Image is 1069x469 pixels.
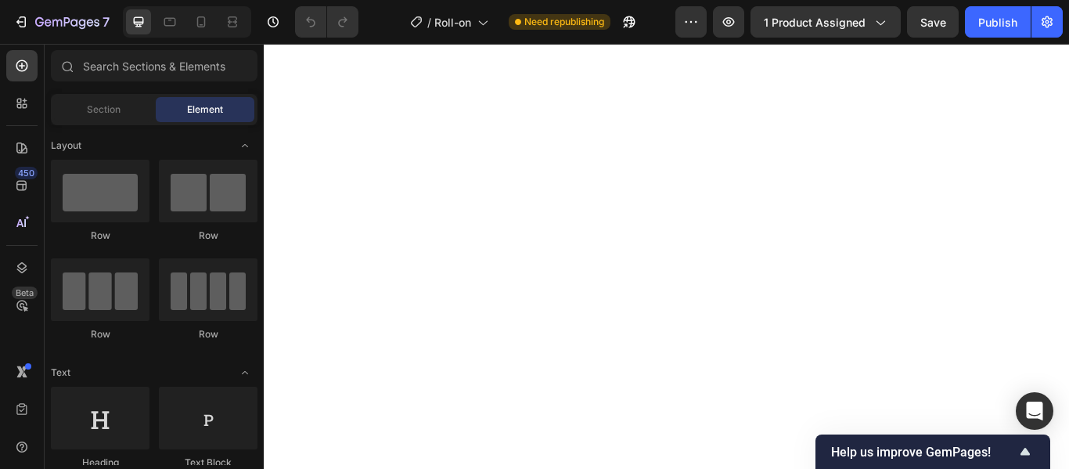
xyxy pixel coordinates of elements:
span: Layout [51,139,81,153]
div: Row [51,229,149,243]
div: Beta [12,287,38,299]
span: Element [187,103,223,117]
div: Open Intercom Messenger [1016,392,1053,430]
button: Show survey - Help us improve GemPages! [831,442,1035,461]
span: Roll-on [434,14,471,31]
p: 7 [103,13,110,31]
span: Need republishing [524,15,604,29]
span: Help us improve GemPages! [831,445,1016,460]
div: 450 [15,167,38,179]
div: Row [51,327,149,341]
span: Save [920,16,946,29]
button: Save [907,6,959,38]
div: Publish [978,14,1017,31]
div: Undo/Redo [295,6,358,38]
button: Publish [965,6,1031,38]
span: Toggle open [232,133,257,158]
iframe: Design area [264,44,1069,469]
span: 1 product assigned [764,14,866,31]
button: 1 product assigned [750,6,901,38]
span: Text [51,366,70,380]
div: Row [159,229,257,243]
button: 7 [6,6,117,38]
span: / [427,14,431,31]
div: Row [159,327,257,341]
span: Section [87,103,121,117]
span: Toggle open [232,360,257,385]
input: Search Sections & Elements [51,50,257,81]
